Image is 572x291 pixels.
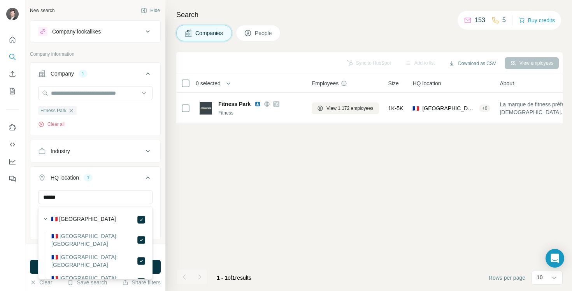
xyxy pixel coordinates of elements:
[6,84,19,98] button: My lists
[312,79,339,87] span: Employees
[412,104,419,112] span: 🇫🇷
[326,105,374,112] span: View 1,172 employees
[519,15,555,26] button: Buy credits
[51,253,137,269] label: 🇫🇷 [GEOGRAPHIC_DATA]: [GEOGRAPHIC_DATA]
[217,275,251,281] span: results
[67,279,107,286] button: Save search
[6,8,19,20] img: Avatar
[30,168,160,190] button: HQ location1
[388,104,404,112] span: 1K-5K
[51,70,74,78] div: Company
[388,79,399,87] span: Size
[51,215,116,224] label: 🇫🇷 [GEOGRAPHIC_DATA]
[51,232,137,248] label: 🇫🇷 [GEOGRAPHIC_DATA]: [GEOGRAPHIC_DATA]
[217,275,228,281] span: 1 - 1
[254,101,261,107] img: LinkedIn logo
[84,174,93,181] div: 1
[502,16,506,25] p: 5
[6,138,19,152] button: Use Surfe API
[228,275,232,281] span: of
[500,79,514,87] span: About
[232,275,235,281] span: 1
[255,29,273,37] span: People
[218,109,302,116] div: Fitness
[51,174,79,182] div: HQ location
[489,274,525,282] span: Rows per page
[176,9,563,20] h4: Search
[412,79,441,87] span: HQ location
[422,104,475,112] span: [GEOGRAPHIC_DATA], [GEOGRAPHIC_DATA] [GEOGRAPHIC_DATA]
[30,142,160,160] button: Industry
[6,33,19,47] button: Quick start
[30,22,160,41] button: Company lookalikes
[200,102,212,115] img: Logo of Fitness Park
[30,260,161,274] button: Run search
[475,16,485,25] p: 153
[79,70,88,77] div: 1
[40,107,67,114] span: Fitness Park
[6,50,19,64] button: Search
[443,58,501,69] button: Download as CSV
[6,155,19,169] button: Dashboard
[52,28,101,35] div: Company lookalikes
[51,147,70,155] div: Industry
[537,273,543,281] p: 10
[479,105,491,112] div: + 6
[51,274,137,290] label: 🇫🇷 [GEOGRAPHIC_DATA]: [GEOGRAPHIC_DATA]
[30,7,54,14] div: New search
[122,279,161,286] button: Share filters
[218,100,251,108] span: Fitness Park
[38,121,65,128] button: Clear all
[195,29,224,37] span: Companies
[30,64,160,86] button: Company1
[196,79,221,87] span: 0 selected
[6,67,19,81] button: Enrich CSV
[30,279,52,286] button: Clear
[135,5,165,16] button: Hide
[546,249,564,268] div: Open Intercom Messenger
[6,172,19,186] button: Feedback
[6,120,19,134] button: Use Surfe on LinkedIn
[30,51,161,58] p: Company information
[312,102,379,114] button: View 1,172 employees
